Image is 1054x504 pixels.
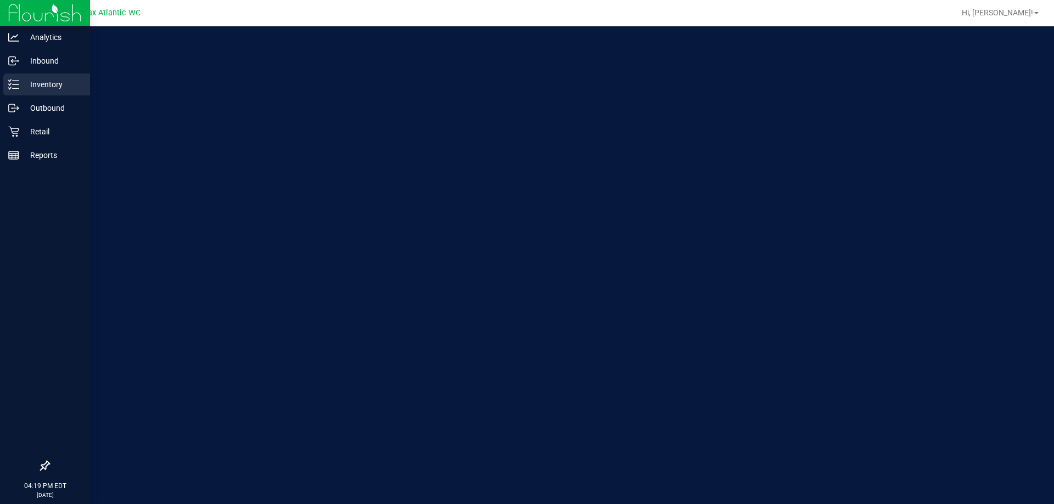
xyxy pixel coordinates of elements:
[962,8,1033,17] span: Hi, [PERSON_NAME]!
[8,79,19,90] inline-svg: Inventory
[8,150,19,161] inline-svg: Reports
[83,8,141,18] span: Jax Atlantic WC
[8,55,19,66] inline-svg: Inbound
[5,491,85,499] p: [DATE]
[19,31,85,44] p: Analytics
[19,101,85,115] p: Outbound
[8,126,19,137] inline-svg: Retail
[5,481,85,491] p: 04:19 PM EDT
[19,54,85,67] p: Inbound
[19,78,85,91] p: Inventory
[19,125,85,138] p: Retail
[8,103,19,114] inline-svg: Outbound
[19,149,85,162] p: Reports
[8,32,19,43] inline-svg: Analytics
